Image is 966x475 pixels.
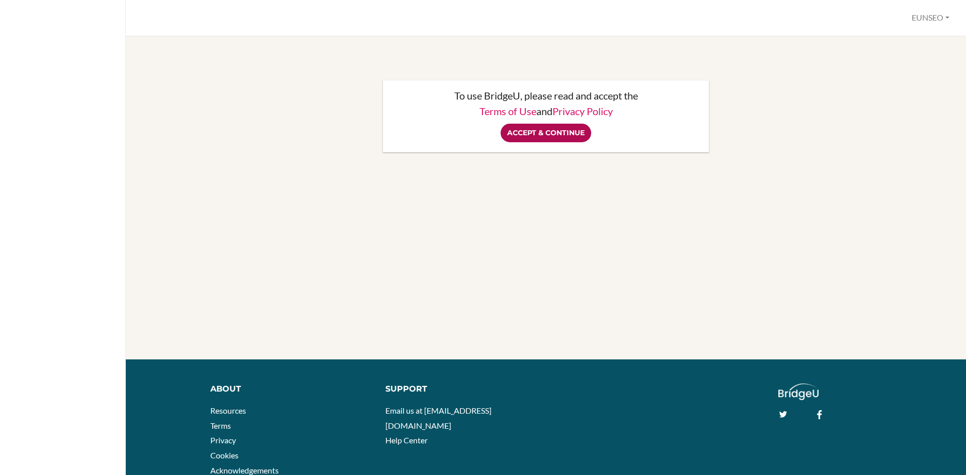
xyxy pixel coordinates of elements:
a: Help Center [385,435,428,445]
a: Privacy [210,435,236,445]
a: Terms [210,421,231,430]
a: Cookies [210,450,238,460]
a: Terms of Use [479,105,536,117]
p: To use BridgeU, please read and accept the [393,90,699,101]
a: Acknowledgements [210,465,279,475]
input: Accept & Continue [501,124,591,142]
a: Privacy Policy [552,105,613,117]
img: logo_white@2x-f4f0deed5e89b7ecb1c2cc34c3e3d731f90f0f143d5ea2071677605dd97b5244.png [778,384,819,400]
button: EUNSEO [907,9,954,27]
a: Email us at [EMAIL_ADDRESS][DOMAIN_NAME] [385,406,492,430]
div: About [210,384,371,395]
p: and [393,106,699,116]
div: Support [385,384,537,395]
a: Resources [210,406,246,415]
